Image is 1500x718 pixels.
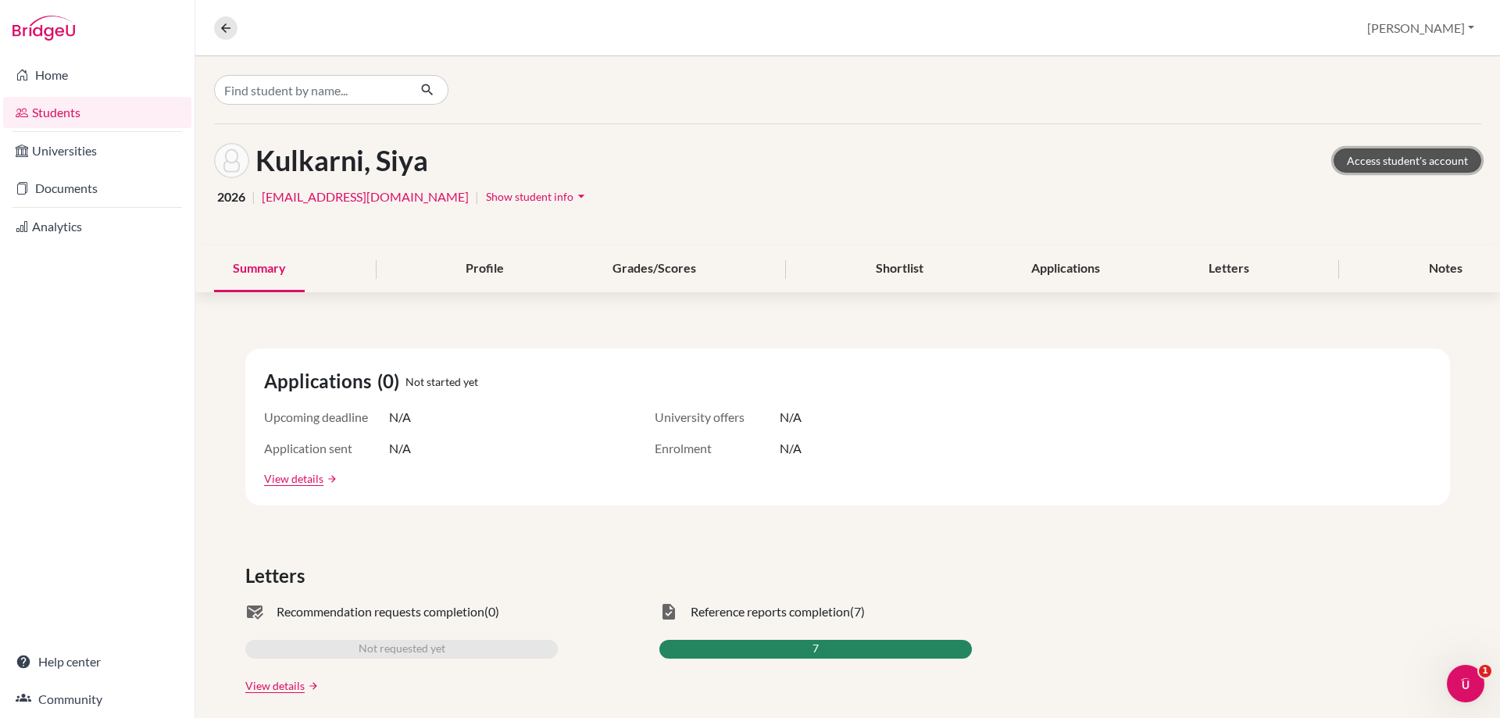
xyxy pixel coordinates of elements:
[264,367,377,395] span: Applications
[655,439,780,458] span: Enrolment
[389,439,411,458] span: N/A
[264,408,389,427] span: Upcoming deadline
[485,184,590,209] button: Show student infoarrow_drop_down
[1012,246,1119,292] div: Applications
[447,246,523,292] div: Profile
[3,646,191,677] a: Help center
[323,473,337,484] a: arrow_forward
[305,680,319,691] a: arrow_forward
[214,143,249,178] img: Siya Kulkarni's avatar
[1190,246,1268,292] div: Letters
[812,640,819,659] span: 7
[1360,13,1481,43] button: [PERSON_NAME]
[691,602,850,621] span: Reference reports completion
[217,188,245,206] span: 2026
[1410,246,1481,292] div: Notes
[857,246,942,292] div: Shortlist
[262,188,469,206] a: [EMAIL_ADDRESS][DOMAIN_NAME]
[277,602,484,621] span: Recommendation requests completion
[359,640,445,659] span: Not requested yet
[252,188,255,206] span: |
[3,135,191,166] a: Universities
[484,602,499,621] span: (0)
[486,190,573,203] span: Show student info
[475,188,479,206] span: |
[3,59,191,91] a: Home
[245,562,311,590] span: Letters
[3,173,191,204] a: Documents
[389,408,411,427] span: N/A
[214,246,305,292] div: Summary
[3,211,191,242] a: Analytics
[659,602,678,621] span: task
[3,97,191,128] a: Students
[405,373,478,390] span: Not started yet
[12,16,75,41] img: Bridge-U
[573,188,589,204] i: arrow_drop_down
[264,439,389,458] span: Application sent
[1447,665,1484,702] iframe: Intercom live chat
[780,439,802,458] span: N/A
[214,75,408,105] input: Find student by name...
[245,677,305,694] a: View details
[850,602,865,621] span: (7)
[780,408,802,427] span: N/A
[3,684,191,715] a: Community
[1479,665,1491,677] span: 1
[594,246,715,292] div: Grades/Scores
[655,408,780,427] span: University offers
[245,602,264,621] span: mark_email_read
[1334,148,1481,173] a: Access student's account
[264,470,323,487] a: View details
[377,367,405,395] span: (0)
[255,144,428,177] h1: Kulkarni, Siya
